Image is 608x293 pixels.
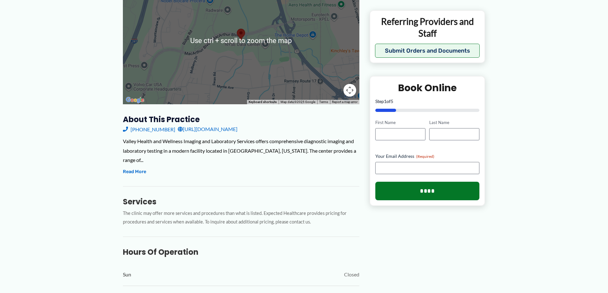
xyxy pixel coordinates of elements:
[375,44,480,58] button: Submit Orders and Documents
[375,120,425,126] label: First Name
[123,270,131,279] span: Sun
[123,247,359,257] h3: Hours of Operation
[391,99,393,104] span: 5
[178,124,237,134] a: [URL][DOMAIN_NAME]
[123,209,359,226] p: The clinic may offer more services and procedures than what is listed. Expected Healthcare provid...
[375,16,480,39] p: Referring Providers and Staff
[384,99,387,104] span: 1
[249,100,277,104] button: Keyboard shortcuts
[281,100,315,104] span: Map data ©2025 Google
[123,168,146,176] button: Read More
[375,82,480,94] h2: Book Online
[123,114,359,124] h3: About this practice
[344,270,359,279] span: Closed
[429,120,479,126] label: Last Name
[123,136,359,165] div: Valley Health and Wellness Imaging and Laboratory Services offers comprehensive diagnostic imagin...
[124,96,146,104] img: Google
[332,100,357,104] a: Report a map error
[123,124,175,134] a: [PHONE_NUMBER]
[343,84,356,97] button: Map camera controls
[124,96,146,104] a: Open this area in Google Maps (opens a new window)
[319,100,328,104] a: Terms (opens in new tab)
[123,197,359,207] h3: Services
[375,153,480,159] label: Your Email Address
[416,154,434,158] span: (Required)
[375,99,480,104] p: Step of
